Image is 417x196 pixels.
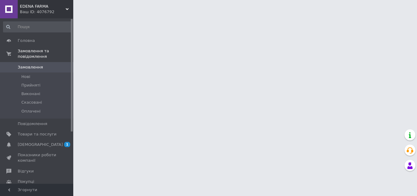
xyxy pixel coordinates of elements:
[20,9,73,15] div: Ваш ID: 4076792
[21,100,42,105] span: Скасовані
[21,109,41,114] span: Оплачені
[21,83,40,88] span: Прийняті
[64,142,70,147] span: 1
[20,4,66,9] span: EDENA FARMA
[21,91,40,97] span: Виконані
[18,179,34,184] span: Покупці
[18,152,56,163] span: Показники роботи компанії
[18,131,56,137] span: Товари та послуги
[18,168,34,174] span: Відгуки
[21,74,30,80] span: Нові
[18,48,73,59] span: Замовлення та повідомлення
[3,21,72,32] input: Пошук
[18,142,63,147] span: [DEMOGRAPHIC_DATA]
[18,38,35,43] span: Головна
[18,65,43,70] span: Замовлення
[18,121,47,127] span: Повідомлення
